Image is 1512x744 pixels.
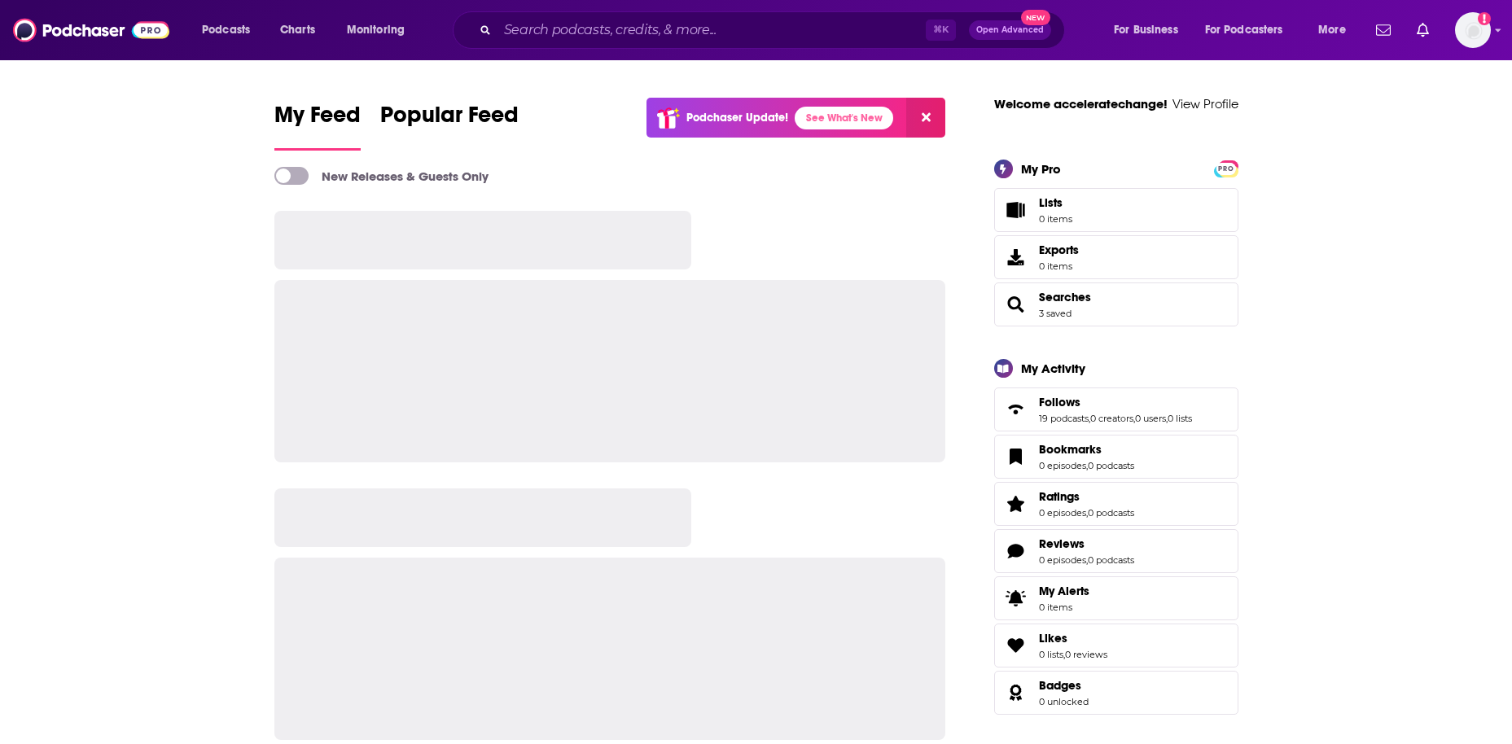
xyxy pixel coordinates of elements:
div: Search podcasts, credits, & more... [468,11,1080,49]
a: 0 episodes [1039,507,1086,519]
span: Ratings [1039,489,1080,504]
input: Search podcasts, credits, & more... [497,17,926,43]
a: 0 podcasts [1088,460,1134,471]
span: Exports [1000,246,1032,269]
span: Reviews [1039,536,1085,551]
span: Follows [994,387,1238,431]
span: Open Advanced [976,26,1044,34]
span: , [1086,460,1088,471]
a: Follows [1039,395,1192,409]
a: Popular Feed [380,101,519,151]
a: 19 podcasts [1039,413,1089,424]
a: 0 creators [1090,413,1133,424]
button: open menu [191,17,271,43]
a: New Releases & Guests Only [274,167,489,185]
a: 0 episodes [1039,554,1086,566]
span: Logged in as acceleratechange [1455,12,1491,48]
span: Likes [1039,631,1067,646]
span: , [1166,413,1168,424]
a: Show notifications dropdown [1370,16,1397,44]
a: Searches [1039,290,1091,304]
a: 0 podcasts [1088,507,1134,519]
a: 0 reviews [1065,649,1107,660]
div: My Activity [1021,361,1085,376]
a: Searches [1000,293,1032,316]
img: Podchaser - Follow, Share and Rate Podcasts [13,15,169,46]
span: Ratings [994,482,1238,526]
a: Welcome acceleratechange! [994,96,1168,112]
a: 0 lists [1168,413,1192,424]
span: , [1086,554,1088,566]
span: Charts [280,19,315,42]
span: For Business [1114,19,1178,42]
svg: Add a profile image [1478,12,1491,25]
button: open menu [335,17,426,43]
a: Exports [994,235,1238,279]
a: 0 episodes [1039,460,1086,471]
a: Badges [1000,681,1032,704]
span: Lists [1000,199,1032,221]
span: Popular Feed [380,101,519,138]
span: 0 items [1039,602,1089,613]
span: 0 items [1039,260,1079,272]
a: Bookmarks [1039,442,1134,457]
a: Likes [1039,631,1107,646]
a: Ratings [1000,492,1032,515]
button: open menu [1307,17,1366,43]
span: , [1086,507,1088,519]
span: Bookmarks [994,435,1238,479]
span: Badges [994,671,1238,715]
a: View Profile [1172,96,1238,112]
a: 0 lists [1039,649,1063,660]
div: My Pro [1021,161,1061,177]
a: Bookmarks [1000,445,1032,468]
span: My Alerts [1039,584,1089,598]
span: For Podcasters [1205,19,1283,42]
span: Reviews [994,529,1238,573]
span: , [1063,649,1065,660]
p: Podchaser Update! [686,111,788,125]
span: Exports [1039,243,1079,257]
span: Searches [994,282,1238,326]
span: My Alerts [1000,587,1032,610]
span: More [1318,19,1346,42]
span: Monitoring [347,19,405,42]
a: Show notifications dropdown [1410,16,1435,44]
a: Likes [1000,634,1032,657]
button: Show profile menu [1455,12,1491,48]
span: , [1133,413,1135,424]
span: New [1021,10,1050,25]
a: My Alerts [994,576,1238,620]
span: My Feed [274,101,361,138]
a: Follows [1000,398,1032,421]
span: ⌘ K [926,20,956,41]
span: Lists [1039,195,1072,210]
a: 3 saved [1039,308,1072,319]
a: Badges [1039,678,1089,693]
a: 0 unlocked [1039,696,1089,707]
span: Podcasts [202,19,250,42]
button: open menu [1102,17,1199,43]
span: Follows [1039,395,1080,409]
img: User Profile [1455,12,1491,48]
button: Open AdvancedNew [969,20,1051,40]
span: Likes [994,624,1238,667]
a: Charts [270,17,325,43]
a: PRO [1216,161,1236,173]
a: See What's New [795,107,893,129]
a: My Feed [274,101,361,151]
a: Reviews [1039,536,1134,551]
a: 0 users [1135,413,1166,424]
a: 0 podcasts [1088,554,1134,566]
span: Lists [1039,195,1063,210]
span: 0 items [1039,213,1072,225]
span: , [1089,413,1090,424]
button: open menu [1194,17,1307,43]
span: PRO [1216,163,1236,175]
span: Badges [1039,678,1081,693]
a: Lists [994,188,1238,232]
